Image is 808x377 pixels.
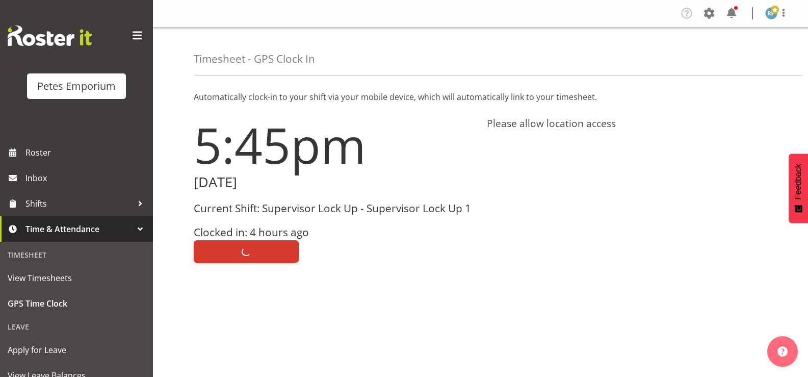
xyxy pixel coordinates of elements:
h1: 5:45pm [194,117,475,172]
div: Leave [3,316,150,337]
a: Apply for Leave [3,337,150,363]
h4: Please allow location access [487,117,768,130]
span: Inbox [25,170,148,186]
span: GPS Time Clock [8,296,145,311]
span: Apply for Leave [8,342,145,358]
span: Shifts [25,196,133,211]
h2: [DATE] [194,174,475,190]
img: reina-puketapu721.jpg [765,7,777,19]
img: help-xxl-2.png [777,346,788,357]
span: Roster [25,145,148,160]
h3: Current Shift: Supervisor Lock Up - Supervisor Lock Up 1 [194,203,475,214]
a: View Timesheets [3,265,150,291]
p: Automatically clock-in to your shift via your mobile device, which will automatically link to you... [194,91,767,103]
span: Time & Attendance [25,221,133,237]
button: Feedback - Show survey [789,154,808,223]
div: Timesheet [3,244,150,265]
span: View Timesheets [8,270,145,286]
h3: Clocked in: 4 hours ago [194,227,475,238]
img: Rosterit website logo [8,26,92,46]
span: Feedback [794,164,803,199]
div: Petes Emporium [37,79,116,94]
a: GPS Time Clock [3,291,150,316]
h4: Timesheet - GPS Clock In [194,53,315,65]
